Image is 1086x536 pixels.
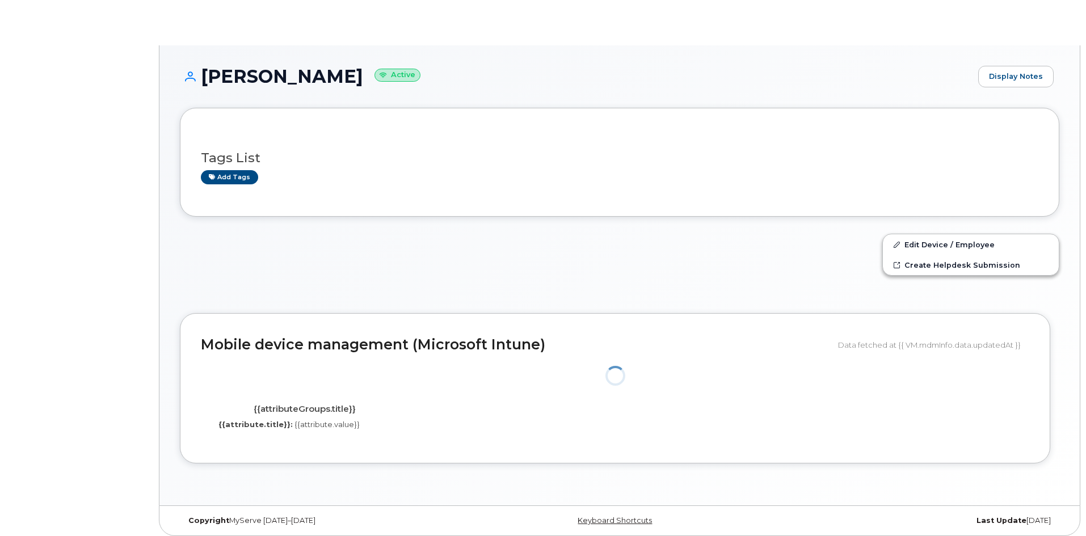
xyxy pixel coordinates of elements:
[188,516,229,525] strong: Copyright
[883,234,1059,255] a: Edit Device / Employee
[578,516,652,525] a: Keyboard Shortcuts
[180,516,473,525] div: MyServe [DATE]–[DATE]
[838,334,1029,356] div: Data fetched at {{ VM.mdmInfo.data.updatedAt }}
[294,420,360,429] span: {{attribute.value}}
[201,151,1038,165] h3: Tags List
[201,337,830,353] h2: Mobile device management (Microsoft Intune)
[883,255,1059,275] a: Create Helpdesk Submission
[218,419,293,430] label: {{attribute.title}}:
[201,170,258,184] a: Add tags
[374,69,420,82] small: Active
[180,66,973,86] h1: [PERSON_NAME]
[766,516,1059,525] div: [DATE]
[209,404,399,414] h4: {{attributeGroups.title}}
[978,66,1054,87] a: Display Notes
[976,516,1026,525] strong: Last Update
